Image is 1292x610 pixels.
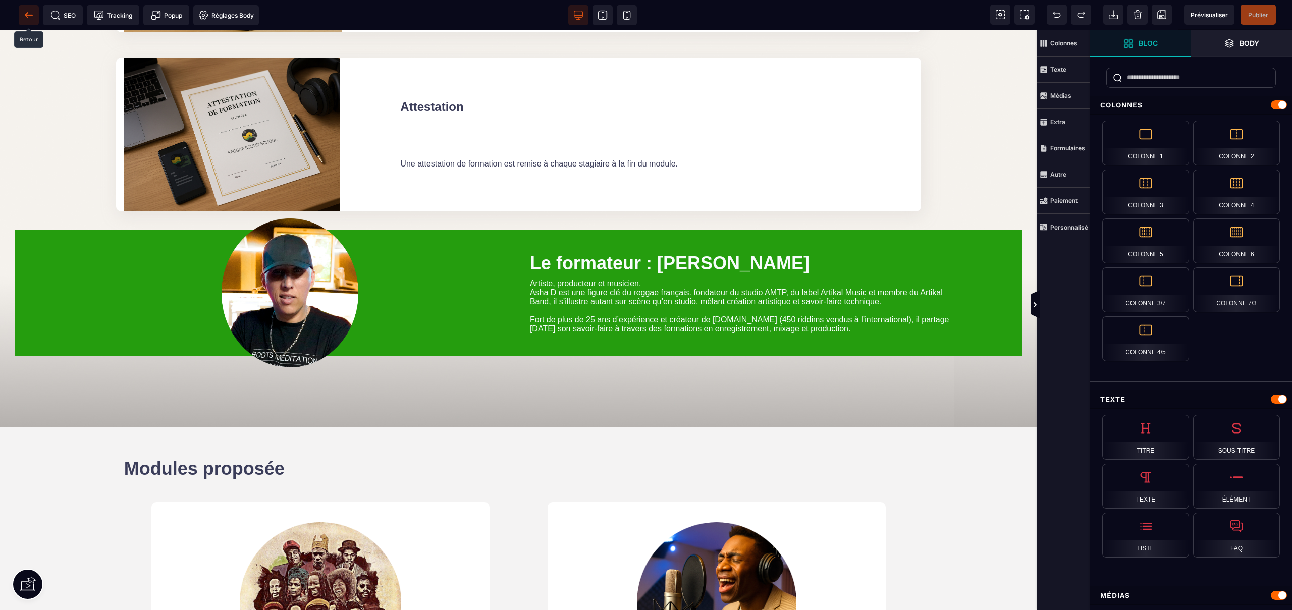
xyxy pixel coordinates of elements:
span: Extra [1037,109,1090,135]
span: Paiement [1037,188,1090,214]
span: Enregistrer [1152,5,1172,25]
div: Colonne 6 [1193,218,1280,263]
strong: Personnalisé [1050,224,1088,231]
div: Titre [1102,415,1189,460]
div: Colonne 3 [1102,170,1189,214]
span: Nettoyage [1127,5,1148,25]
img: a9649c4b70a8283e8e374f6127cd8450_c1800f5eb50f0dad29e52825a6697fb8fbd1a81deaafce00bfa37060b334fc88... [124,27,340,181]
span: Publier [1248,11,1268,19]
strong: Body [1240,39,1259,47]
strong: Paiement [1050,197,1078,204]
div: Colonne 3/7 [1102,267,1189,312]
text: Une attestation de formation est remise à chaque stagiaire à la fin du module. [400,126,906,141]
strong: Bloc [1139,39,1158,47]
span: Autre [1037,161,1090,188]
strong: Extra [1050,118,1065,126]
span: Médias [1037,83,1090,109]
text: Artiste, producteur et musicien, Asha D est une figure clé du reggae français. fondateur du studi... [530,246,964,306]
span: Popup [151,10,182,20]
div: Sous-titre [1193,415,1280,460]
span: Voir mobile [617,5,637,25]
span: Ouvrir les calques [1191,30,1292,57]
span: Retour [19,5,39,25]
span: Prévisualiser [1191,11,1228,19]
strong: Formulaires [1050,144,1085,152]
strong: Colonnes [1050,39,1078,47]
span: Afficher les vues [1090,290,1100,320]
span: Code de suivi [87,5,139,25]
text: Modules proposée [124,425,906,452]
span: Métadata SEO [43,5,83,25]
span: Réglages Body [198,10,254,20]
span: Ouvrir les blocs [1090,30,1191,57]
span: Texte [1037,57,1090,83]
span: Enregistrer le contenu [1241,5,1276,25]
span: Défaire [1047,5,1067,25]
div: Médias [1090,586,1292,605]
div: Texte [1090,390,1292,409]
div: Colonne 7/3 [1193,267,1280,312]
div: Colonne 4 [1193,170,1280,214]
span: Tracking [94,10,132,20]
span: Colonnes [1037,30,1090,57]
span: Voir les composants [990,5,1010,25]
div: Colonne 1 [1102,121,1189,165]
span: Importer [1103,5,1123,25]
img: 9954335b3d3f7f44c525a584d1d17ad2_tete_asha2.png [222,188,358,338]
span: SEO [50,10,76,20]
div: Colonne 4/5 [1102,316,1189,361]
div: Colonnes [1090,96,1292,115]
div: Texte [1102,464,1189,509]
span: Voir bureau [568,5,588,25]
span: Personnalisé [1037,214,1090,240]
strong: Autre [1050,171,1066,178]
span: Aperçu [1184,5,1234,25]
span: Rétablir [1071,5,1091,25]
strong: Médias [1050,92,1071,99]
div: Colonne 5 [1102,218,1189,263]
span: Favicon [193,5,259,25]
span: Formulaires [1037,135,1090,161]
strong: Texte [1050,66,1066,73]
span: Voir tablette [593,5,613,25]
div: Liste [1102,513,1189,558]
div: Élément [1193,464,1280,509]
div: FAQ [1193,513,1280,558]
div: Colonne 2 [1193,121,1280,165]
span: Créer une alerte modale [143,5,189,25]
span: Capture d'écran [1014,5,1035,25]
